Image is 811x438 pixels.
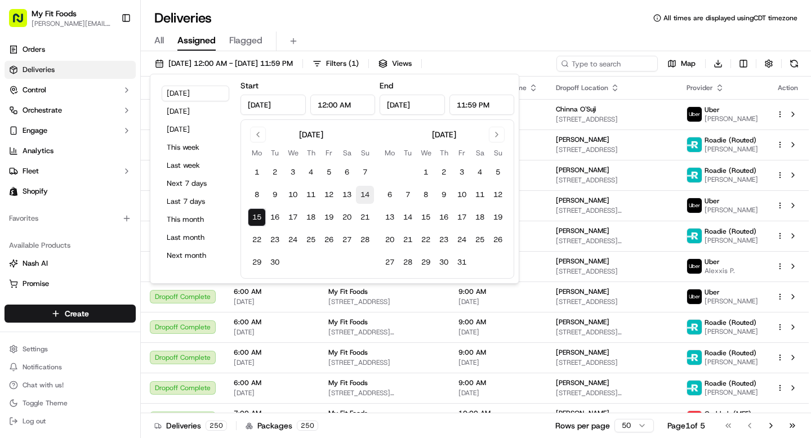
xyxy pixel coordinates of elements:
[338,186,356,204] button: 13
[5,341,136,357] button: Settings
[556,328,669,337] span: [STREET_ADDRESS][PERSON_NAME]
[556,166,609,175] span: [PERSON_NAME]
[356,147,374,159] th: Sunday
[489,147,507,159] th: Sunday
[458,297,538,306] span: [DATE]
[23,146,54,156] span: Analytics
[191,111,205,124] button: Start new chat
[471,231,489,249] button: 25
[556,56,658,71] input: Type to search
[234,297,310,306] span: [DATE]
[705,357,758,367] span: [PERSON_NAME]
[11,45,205,63] p: Welcome 👋
[435,231,453,249] button: 23
[234,388,310,397] span: [DATE]
[23,381,64,390] span: Chat with us!
[234,348,310,357] span: 6:00 AM
[373,56,417,71] button: Views
[162,212,229,227] button: This month
[705,379,756,388] span: Roadie (Routed)
[349,59,359,69] span: ( 1 )
[5,182,136,200] a: Shopify
[705,327,758,336] span: [PERSON_NAME]
[23,363,62,372] span: Notifications
[175,144,205,158] button: See all
[154,34,164,47] span: All
[338,147,356,159] th: Saturday
[234,318,310,327] span: 6:00 AM
[435,147,453,159] th: Thursday
[556,287,609,296] span: [PERSON_NAME]
[234,328,310,337] span: [DATE]
[705,318,756,327] span: Roadie (Routed)
[556,358,669,367] span: [STREET_ADDRESS]
[328,378,368,387] span: My Fit Foods
[328,409,368,418] span: My Fit Foods
[687,137,702,152] img: roadie-logo-v2.jpg
[338,208,356,226] button: 20
[556,409,609,418] span: [PERSON_NAME]
[32,19,112,28] button: [PERSON_NAME][EMAIL_ADDRESS][DOMAIN_NAME]
[162,86,229,101] button: [DATE]
[23,417,46,426] span: Log out
[248,186,266,204] button: 8
[556,196,609,205] span: [PERSON_NAME]
[705,114,758,123] span: [PERSON_NAME]
[24,108,44,128] img: 8571987876998_91fb9ceb93ad5c398215_72.jpg
[23,279,49,289] span: Promise
[556,388,669,397] span: [STREET_ADDRESS][PERSON_NAME]
[328,297,440,306] span: [STREET_ADDRESS]
[23,126,47,136] span: Engage
[471,163,489,181] button: 4
[453,208,471,226] button: 17
[556,257,609,266] span: [PERSON_NAME]
[328,318,368,327] span: My Fit Foods
[399,186,417,204] button: 7
[381,186,399,204] button: 6
[380,95,445,115] input: Date
[417,208,435,226] button: 15
[381,147,399,159] th: Monday
[234,378,310,387] span: 6:00 AM
[5,41,136,59] a: Orders
[23,44,45,55] span: Orders
[705,205,758,214] span: [PERSON_NAME]
[435,253,453,271] button: 30
[284,186,302,204] button: 10
[556,145,669,154] span: [STREET_ADDRESS]
[471,147,489,159] th: Saturday
[9,187,18,196] img: Shopify logo
[687,259,702,274] img: uber-new-logo.jpeg
[23,65,55,75] span: Deliveries
[162,122,229,137] button: [DATE]
[705,409,751,418] span: Grubhub (MFF)
[705,297,758,306] span: [PERSON_NAME]
[555,420,610,431] p: Rows per page
[302,147,320,159] th: Thursday
[32,8,77,19] button: My Fit Foods
[705,236,758,245] span: [PERSON_NAME]
[356,186,374,204] button: 14
[5,122,136,140] button: Engage
[328,388,440,397] span: [STREET_ADDRESS][PERSON_NAME]
[284,208,302,226] button: 17
[489,186,507,204] button: 12
[338,231,356,249] button: 27
[681,59,696,69] span: Map
[299,129,323,140] div: [DATE]
[266,253,284,271] button: 30
[417,163,435,181] button: 1
[23,175,32,184] img: 1736555255976-a54dd68f-1ca7-489b-9aae-adbdc363a1c4
[705,196,720,205] span: Uber
[705,348,756,357] span: Roadie (Routed)
[471,186,489,204] button: 11
[458,318,538,327] span: 9:00 AM
[320,231,338,249] button: 26
[5,81,136,99] button: Control
[112,249,136,257] span: Pylon
[687,320,702,334] img: roadie-logo-v2.jpg
[266,186,284,204] button: 9
[23,345,48,354] span: Settings
[556,236,669,245] span: [STREET_ADDRESS][PERSON_NAME]
[246,420,318,431] div: Packages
